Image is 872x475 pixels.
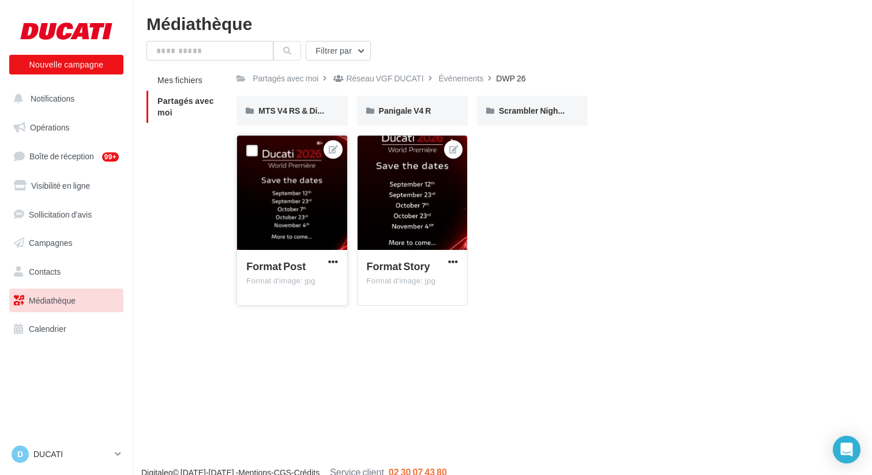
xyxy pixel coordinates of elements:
a: Opérations [7,115,126,140]
span: Visibilité en ligne [31,181,90,190]
button: Notifications [7,87,121,111]
div: Format d'image: jpg [367,276,458,286]
span: MTS V4 RS & Diavel V4 RS [258,106,358,115]
div: Partagés avec moi [253,73,318,84]
div: DWP 26 [496,73,525,84]
div: 99+ [102,152,119,162]
div: Médiathèque [146,14,858,32]
a: Visibilité en ligne [7,174,126,198]
a: Contacts [7,260,126,284]
a: Campagnes [7,231,126,255]
span: Notifications [31,93,74,103]
button: Filtrer par [306,41,371,61]
button: Nouvelle campagne [9,55,123,74]
a: Boîte de réception99+ [7,144,126,169]
a: Sollicitation d'avis [7,203,126,227]
span: Partagés avec moi [157,96,214,117]
span: Contacts [29,267,61,276]
span: Format Post [246,260,306,272]
div: Open Intercom Messenger [833,436,860,463]
div: Événements [439,73,484,84]
span: Calendrier [29,324,66,334]
span: Scrambler Nightshift [499,106,578,115]
span: Mes fichiers [157,75,202,85]
div: Réseau VGF DUCATI [346,73,423,84]
span: Panigale V4 R [379,106,431,115]
span: Opérations [30,122,69,132]
a: Médiathèque [7,289,126,313]
span: Sollicitation d'avis [29,209,92,219]
div: Format d'image: jpg [246,276,337,286]
span: D [17,448,23,460]
a: Calendrier [7,317,126,341]
span: Format Story [367,260,430,272]
span: Médiathèque [29,296,76,305]
span: Campagnes [29,238,73,248]
span: Boîte de réception [29,151,94,161]
p: DUCATI [33,448,110,460]
a: D DUCATI [9,443,123,465]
